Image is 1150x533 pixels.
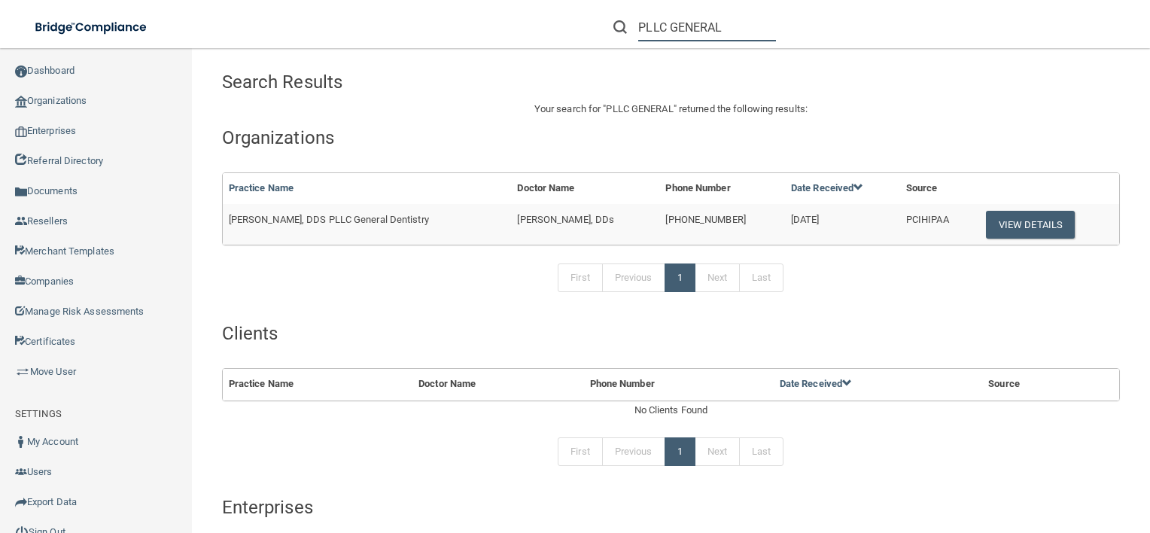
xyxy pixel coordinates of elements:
[222,324,1120,343] h4: Clients
[15,466,27,478] img: icon-users.e205127d.png
[558,263,603,292] a: First
[15,65,27,78] img: ic_dashboard_dark.d01f4a41.png
[229,214,429,225] span: [PERSON_NAME], DDS PLLC General Dentistry
[229,182,294,193] a: Practice Name
[906,214,949,225] span: PCIHIPAA
[791,182,863,193] a: Date Received
[602,437,665,466] a: Previous
[412,369,583,400] th: Doctor Name
[900,173,975,204] th: Source
[222,100,1120,118] p: Your search for " " returned the following results:
[613,20,627,34] img: ic-search.3b580494.png
[511,173,659,204] th: Doctor Name
[558,437,603,466] a: First
[222,498,1120,517] h4: Enterprises
[15,186,27,198] img: icon-documents.8dae5593.png
[15,364,30,379] img: briefcase.64adab9b.png
[606,103,673,114] span: PLLC GENERAL
[602,263,665,292] a: Previous
[739,263,783,292] a: Last
[695,263,740,292] a: Next
[665,437,695,466] a: 1
[638,14,776,41] input: Search
[791,214,820,225] span: [DATE]
[15,436,27,448] img: ic_user_dark.df1a06c3.png
[584,369,774,400] th: Phone Number
[15,215,27,227] img: ic_reseller.de258add.png
[695,437,740,466] a: Next
[15,96,27,108] img: organization-icon.f8decf85.png
[982,369,1089,400] th: Source
[665,214,745,225] span: [PHONE_NUMBER]
[986,211,1075,239] button: View Details
[223,369,413,400] th: Practice Name
[739,437,783,466] a: Last
[15,496,27,508] img: icon-export.b9366987.png
[222,128,1120,148] h4: Organizations
[15,126,27,137] img: enterprise.0d942306.png
[222,401,1120,419] div: No Clients Found
[665,263,695,292] a: 1
[15,405,62,423] label: SETTINGS
[780,378,852,389] a: Date Received
[23,12,161,43] img: bridge_compliance_login_screen.278c3ca4.svg
[517,214,614,225] span: [PERSON_NAME], DDs
[659,173,785,204] th: Phone Number
[222,72,583,92] h4: Search Results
